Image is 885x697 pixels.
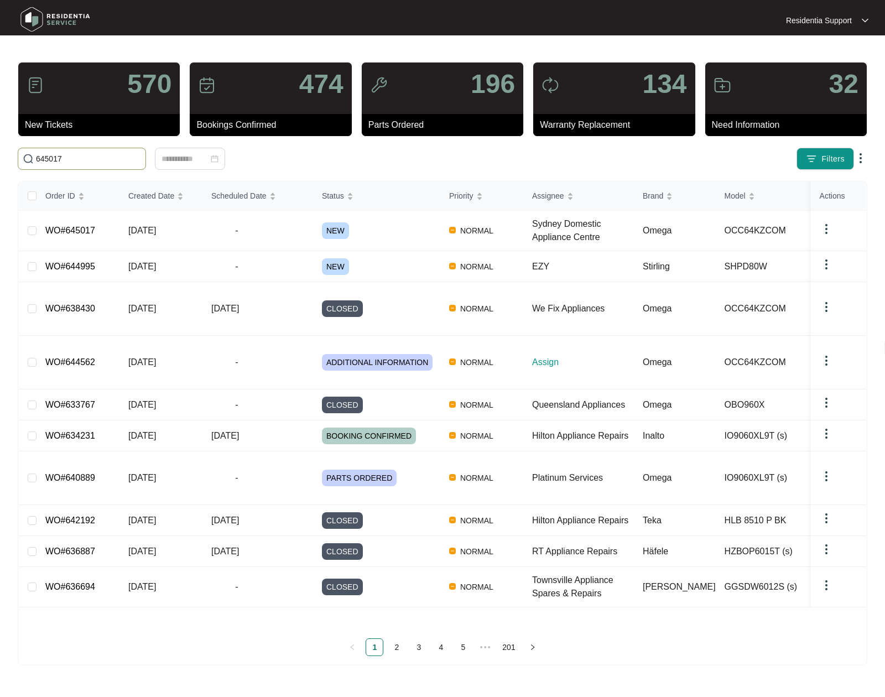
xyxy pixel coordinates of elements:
a: WO#636887 [45,547,95,556]
img: dropdown arrow [820,222,833,236]
img: dropdown arrow [820,258,833,271]
td: IO9060XL9T (s) [716,451,826,505]
td: SHPD80W [716,251,826,282]
div: RT Appliance Repairs [532,545,634,558]
img: dropdown arrow [820,543,833,556]
a: 3 [410,639,427,656]
span: Filters [821,153,845,165]
a: WO#640889 [45,473,95,482]
span: Omega [643,226,671,235]
span: - [211,471,262,485]
img: icon [198,76,216,94]
li: 4 [432,638,450,656]
div: Townsville Appliance Spares & Repairs [532,574,634,600]
span: [DATE] [128,473,156,482]
a: WO#634231 [45,431,95,440]
span: Status [322,190,344,202]
td: HZBOP6015T (s) [716,536,826,567]
span: ••• [476,638,494,656]
span: Model [725,190,746,202]
img: search-icon [23,153,34,164]
div: We Fix Appliances [532,302,634,315]
p: Parts Ordered [368,118,523,132]
span: - [211,260,262,273]
th: Status [313,181,440,211]
p: Warranty Replacement [540,118,695,132]
span: Inalto [643,431,664,440]
li: 1 [366,638,383,656]
img: Vercel Logo [449,263,456,269]
p: 196 [471,71,515,97]
button: filter iconFilters [796,148,854,170]
li: Next 5 Pages [476,638,494,656]
span: [PERSON_NAME] [643,582,716,591]
span: left [349,644,356,651]
span: CLOSED [322,543,363,560]
td: GGSDW6012S (s) [716,567,826,607]
td: OCC64KZCOM [716,282,826,336]
span: NEW [322,222,349,239]
span: [DATE] [128,357,156,367]
button: right [524,638,542,656]
span: [DATE] [128,516,156,525]
span: NORMAL [456,545,498,558]
a: 201 [499,639,518,656]
p: 570 [127,71,171,97]
span: NORMAL [456,356,498,369]
td: OBO960X [716,389,826,420]
span: [DATE] [128,262,156,271]
th: Priority [440,181,523,211]
li: 5 [454,638,472,656]
span: ADDITIONAL INFORMATION [322,354,433,371]
span: - [211,398,262,412]
img: dropdown arrow [820,512,833,525]
span: Brand [643,190,663,202]
img: icon [27,76,44,94]
td: HLB 8510 P BK [716,505,826,536]
span: [DATE] [128,431,156,440]
li: 201 [498,638,519,656]
img: icon [370,76,388,94]
li: 2 [388,638,405,656]
div: Platinum Services [532,471,634,485]
span: CLOSED [322,512,363,529]
span: [DATE] [128,400,156,409]
p: Bookings Confirmed [196,118,351,132]
li: Next Page [524,638,542,656]
th: Actions [811,181,866,211]
img: icon [714,76,731,94]
a: 4 [433,639,449,656]
span: NORMAL [456,514,498,527]
span: NORMAL [456,302,498,315]
div: Hilton Appliance Repairs [532,429,634,443]
p: Residentia Support [786,15,852,26]
p: 134 [642,71,686,97]
img: dropdown arrow [820,300,833,314]
td: OCC64KZCOM [716,211,826,251]
span: Teka [643,516,662,525]
img: Vercel Logo [449,548,456,554]
div: Queensland Appliances [532,398,634,412]
input: Search by Order Id, Assignee Name, Customer Name, Brand and Model [36,153,141,165]
img: Vercel Logo [449,517,456,523]
span: NEW [322,258,349,275]
span: Order ID [45,190,75,202]
span: NORMAL [456,260,498,273]
button: left [343,638,361,656]
a: 1 [366,639,383,656]
span: [DATE] [211,431,239,440]
p: Need Information [712,118,867,132]
span: [DATE] [211,547,239,556]
img: dropdown arrow [820,427,833,440]
div: Hilton Appliance Repairs [532,514,634,527]
img: dropdown arrow [820,396,833,409]
span: - [211,224,262,237]
th: Created Date [119,181,202,211]
th: Model [716,181,826,211]
th: Scheduled Date [202,181,313,211]
a: WO#644995 [45,262,95,271]
img: dropdown arrow [854,152,867,165]
img: dropdown arrow [820,579,833,592]
td: OCC64KZCOM [716,336,826,389]
img: dropdown arrow [820,470,833,483]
